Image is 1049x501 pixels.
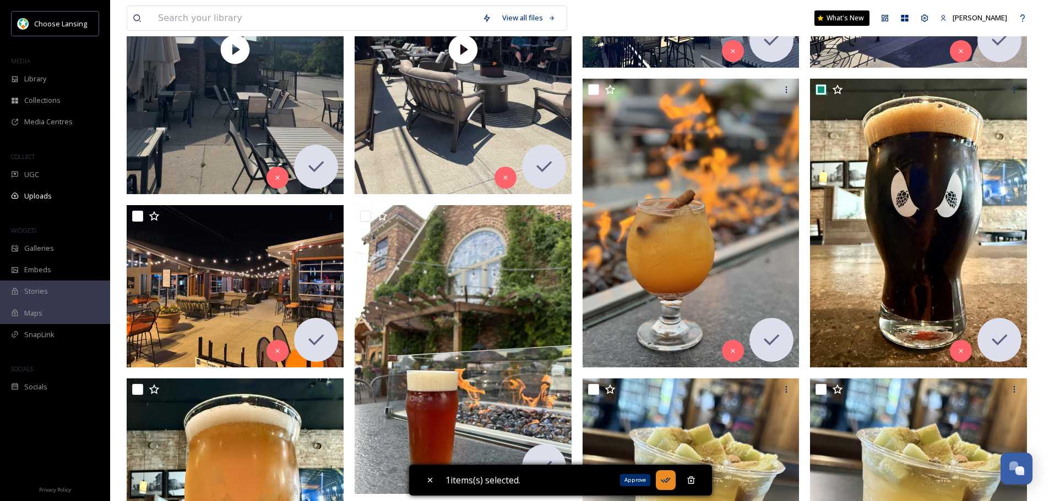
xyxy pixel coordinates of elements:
span: MEDIA [11,57,30,65]
a: View all files [497,7,561,29]
span: Media Centres [24,117,73,127]
span: SOCIALS [11,365,33,373]
span: Library [24,74,46,84]
span: Galleries [24,243,54,254]
a: [PERSON_NAME] [934,7,1013,29]
img: ext_1757524224.461796_lookingglassbrewingco@gmail.com-IMG_7542.jpeg [583,79,800,367]
div: Approve [620,474,650,486]
span: Privacy Policy [39,486,71,493]
span: Embeds [24,265,51,275]
img: ext_1757524224.463407_lookingglassbrewingco@gmail.com-IMG_2712.JPG [355,205,572,494]
span: SnapLink [24,329,55,340]
span: COLLECT [11,152,35,161]
a: What's New [814,10,869,26]
button: Open Chat [1001,453,1032,485]
a: Privacy Policy [39,482,71,496]
span: UGC [24,169,39,180]
span: WIDGETS [11,226,36,234]
img: ext_1757431482.609694_Cheers@badbrewing.com-unnamed (41).jpg [810,79,1027,367]
span: Socials [24,382,47,392]
span: Maps [24,308,42,318]
span: Choose Lansing [34,19,87,29]
input: Search your library [153,6,477,30]
img: logo.jpeg [18,18,29,29]
span: [PERSON_NAME] [953,13,1007,23]
span: Collections [24,95,61,106]
img: ext_1757714564.34852_ACorts@diningvc.com-IMG_4026.jpeg [127,205,344,368]
span: Stories [24,286,48,296]
span: Uploads [24,191,52,201]
span: 1 items(s) selected. [445,474,520,487]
